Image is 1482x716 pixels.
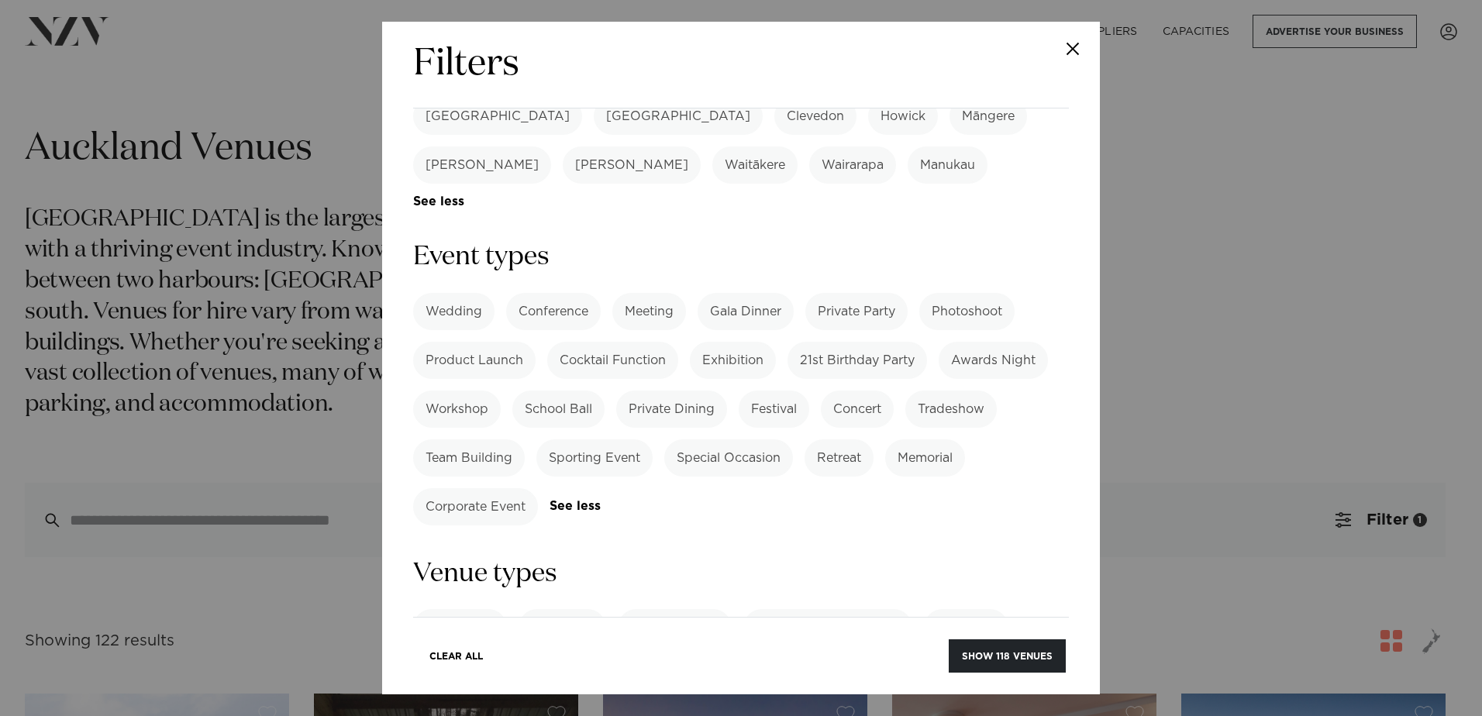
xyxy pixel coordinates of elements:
h2: Filters [413,40,519,89]
label: Manukau [908,146,987,184]
label: Wedding [413,293,495,330]
label: Tradeshow [905,391,997,428]
label: Wairarapa [809,146,896,184]
label: Special Occasion [664,439,793,477]
label: Amazing View [618,609,732,646]
label: Awards Night [939,342,1048,379]
label: Sporting Event [536,439,653,477]
label: [PERSON_NAME] [563,146,701,184]
label: [GEOGRAPHIC_DATA] [743,609,912,646]
label: Māngere [950,98,1027,135]
label: Meeting [612,293,686,330]
label: School Ball [512,391,605,428]
label: Memorial [885,439,965,477]
label: [GEOGRAPHIC_DATA] [594,98,763,135]
label: Corporate Event [413,488,538,525]
button: Clear All [416,639,496,673]
label: [GEOGRAPHIC_DATA] [413,98,582,135]
label: Concert [821,391,894,428]
label: Team Building [413,439,525,477]
button: Close [1046,22,1100,76]
label: Private Dining [616,391,727,428]
label: Cocktail Function [547,342,678,379]
label: Private Party [805,293,908,330]
h3: Venue types [413,556,1069,591]
label: Howick [868,98,938,135]
label: Festival [739,391,809,428]
label: [PERSON_NAME] [413,146,551,184]
label: Retreat [805,439,874,477]
label: Cityscape [924,609,1008,646]
label: Product Launch [413,342,536,379]
label: 21st Birthday Party [788,342,927,379]
button: Show 118 venues [949,639,1066,673]
label: Conference [506,293,601,330]
label: Clevedon [774,98,856,135]
h3: Event types [413,239,1069,274]
label: Waitākere [712,146,798,184]
label: Workshop [413,391,501,428]
label: Gala Dinner [698,293,794,330]
label: Photoshoot [919,293,1015,330]
label: Beachside [519,609,606,646]
label: Brand New [413,609,507,646]
label: Exhibition [690,342,776,379]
